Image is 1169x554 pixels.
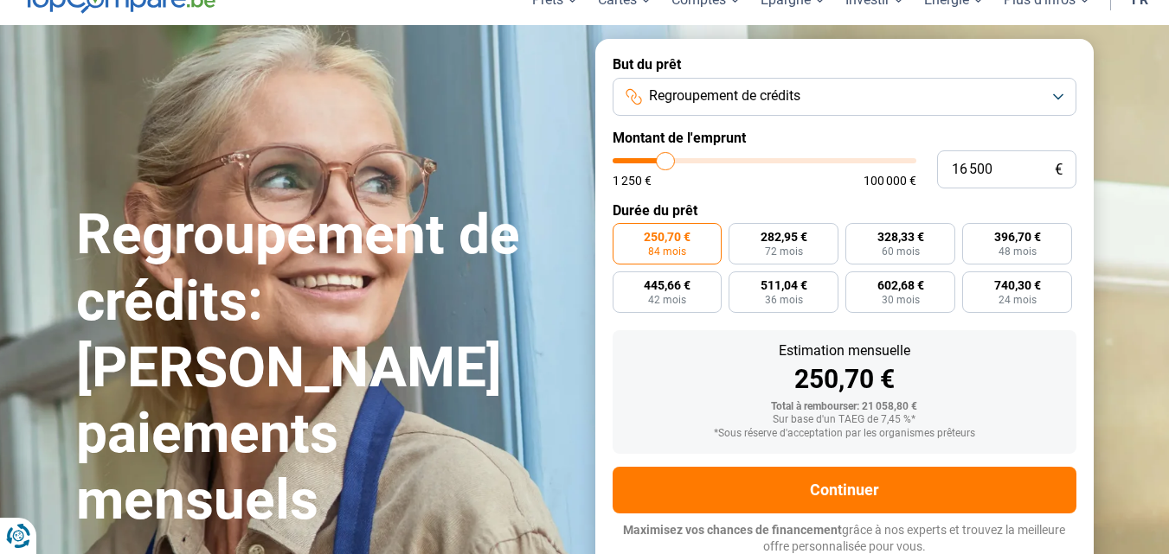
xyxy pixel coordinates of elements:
span: 282,95 € [761,231,807,243]
span: 328,33 € [877,231,924,243]
span: 30 mois [882,295,920,305]
span: 72 mois [765,246,803,257]
div: Total à rembourser: 21 058,80 € [626,401,1063,413]
div: *Sous réserve d'acceptation par les organismes prêteurs [626,428,1063,440]
span: 1 250 € [613,175,652,187]
span: 60 mois [882,246,920,257]
span: 48 mois [999,246,1037,257]
span: 740,30 € [994,279,1041,291]
span: 36 mois [765,295,803,305]
span: 602,68 € [877,279,924,291]
span: 24 mois [999,295,1037,305]
label: Montant de l'emprunt [613,130,1076,146]
span: 511,04 € [761,279,807,291]
span: 100 000 € [864,175,916,187]
span: 445,66 € [644,279,690,291]
span: € [1055,162,1063,177]
span: 250,70 € [644,231,690,243]
div: Sur base d'un TAEG de 7,45 %* [626,414,1063,426]
div: 250,70 € [626,366,1063,392]
button: Regroupement de crédits [613,78,1076,116]
span: 396,70 € [994,231,1041,243]
span: 42 mois [648,295,686,305]
span: Regroupement de crédits [649,86,800,105]
label: But du prêt [613,56,1076,73]
label: Durée du prêt [613,202,1076,219]
span: 84 mois [648,246,686,257]
span: Maximisez vos chances de financement [623,523,842,537]
div: Estimation mensuelle [626,344,1063,358]
button: Continuer [613,467,1076,513]
h1: Regroupement de crédits: [PERSON_NAME] paiements mensuels [76,202,575,534]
